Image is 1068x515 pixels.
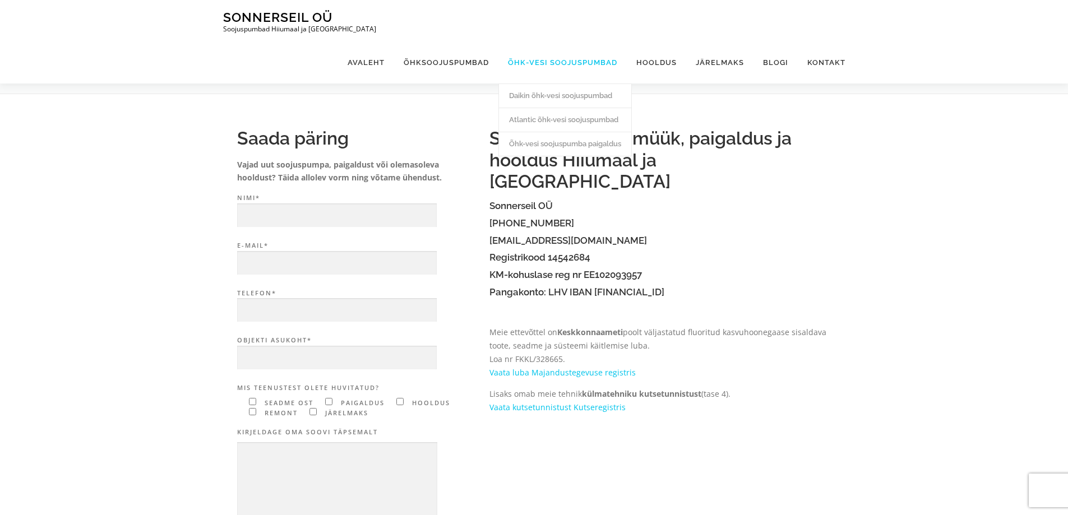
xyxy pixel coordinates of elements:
a: Vaata luba Majandustegevuse registris [489,367,636,378]
label: Telefon* [237,288,478,323]
h4: [PHONE_NUMBER] [489,218,831,229]
p: Meie ettevõttel on poolt väljastatud fluoritud kasvuhoonegaase sisaldava toote, seadme ja süsteem... [489,326,831,379]
a: Õhksoojuspumbad [394,41,498,83]
label: Nimi* [237,193,478,228]
input: Telefon* [237,298,437,322]
p: Lisaks omab meie tehnik (tase 4). [489,387,831,414]
a: Blogi [753,41,798,83]
span: remont [262,409,298,417]
strong: Vajad uut soojuspumpa, paigaldust või olemasoleva hooldust? Täida allolev vorm ning võtame ühendust. [237,159,442,183]
input: Nimi* [237,203,437,228]
a: Hooldus [627,41,686,83]
span: paigaldus [338,398,385,407]
h4: Registrikood 14542684 [489,252,831,263]
a: Atlantic õhk-vesi soojuspumbad [499,108,631,132]
span: seadme ost [262,398,313,407]
a: Sonnerseil OÜ [223,10,332,25]
input: Objekti asukoht* [237,346,437,370]
span: järelmaks [322,409,368,417]
strong: Keskkonnaameti [557,327,623,337]
a: [EMAIL_ADDRESS][DOMAIN_NAME] [489,235,647,246]
span: hooldus [409,398,450,407]
a: Daikin õhk-vesi soojuspumbad [499,83,631,108]
a: Õhk-vesi soojuspumbad [498,41,627,83]
p: Soojuspumbad Hiiumaal ja [GEOGRAPHIC_DATA] [223,25,376,33]
h2: Saada päring [237,128,478,149]
a: Vaata kutsetunnistust Kutseregistris [489,402,626,412]
label: Objekti asukoht* [237,335,478,370]
h4: Sonnerseil OÜ [489,201,831,211]
label: E-mail* [237,240,478,275]
h2: Soojuspumpade müük, paigaldus ja hooldus Hiiumaal ja [GEOGRAPHIC_DATA] [489,128,831,192]
label: Mis teenustest olete huvitatud? [237,383,478,393]
a: Avaleht [338,41,394,83]
a: Õhk-vesi soojuspumba paigaldus [499,132,631,156]
label: Kirjeldage oma soovi täpsemalt [237,427,478,438]
a: Kontakt [798,41,845,83]
a: Järelmaks [686,41,753,83]
h4: KM-kohuslase reg nr EE102093957 [489,270,831,280]
h4: Pangakonto: LHV IBAN [FINANCIAL_ID] [489,287,831,298]
input: E-mail* [237,251,437,275]
strong: külmatehniku kutsetunnistust [582,388,701,399]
